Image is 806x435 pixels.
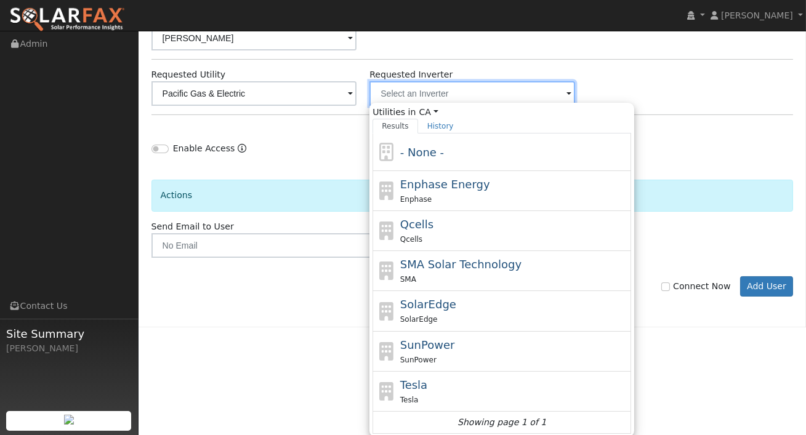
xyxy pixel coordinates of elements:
span: Qcells [400,218,434,231]
span: SunPower [400,338,455,351]
input: Select a Utility [151,81,357,106]
a: Enable Access [238,142,246,161]
span: SunPower [400,356,437,364]
img: SolarFax [9,7,125,33]
label: Requested Utility [151,68,226,81]
a: Results [373,119,418,134]
a: CA [419,106,438,119]
span: - None - [400,146,444,159]
img: retrieve [64,415,74,425]
span: Site Summary [6,325,132,342]
span: Tesla [400,396,419,404]
span: [PERSON_NAME] [721,10,793,20]
span: Enphase [400,195,432,204]
span: Tesla [400,378,427,391]
span: Utilities in [373,106,631,119]
span: SMA [400,275,416,284]
span: Qcells [400,235,422,244]
span: SolarEdge [400,315,438,324]
span: SMA Solar Technology [400,258,522,271]
span: Enphase Energy [400,178,490,191]
label: Connect Now [661,280,730,293]
label: Send Email to User [151,220,234,233]
button: Add User [740,276,794,297]
label: Requested Inverter [369,68,453,81]
input: Select a User [151,26,357,50]
div: Actions [151,180,794,211]
label: Enable Access [173,142,235,155]
input: No Email [151,233,466,258]
input: Select an Inverter [369,81,575,106]
span: SolarEdge [400,298,456,311]
i: Showing page 1 of 1 [457,416,546,429]
div: [PERSON_NAME] [6,342,132,355]
input: Connect Now [661,282,670,291]
a: History [418,119,463,134]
